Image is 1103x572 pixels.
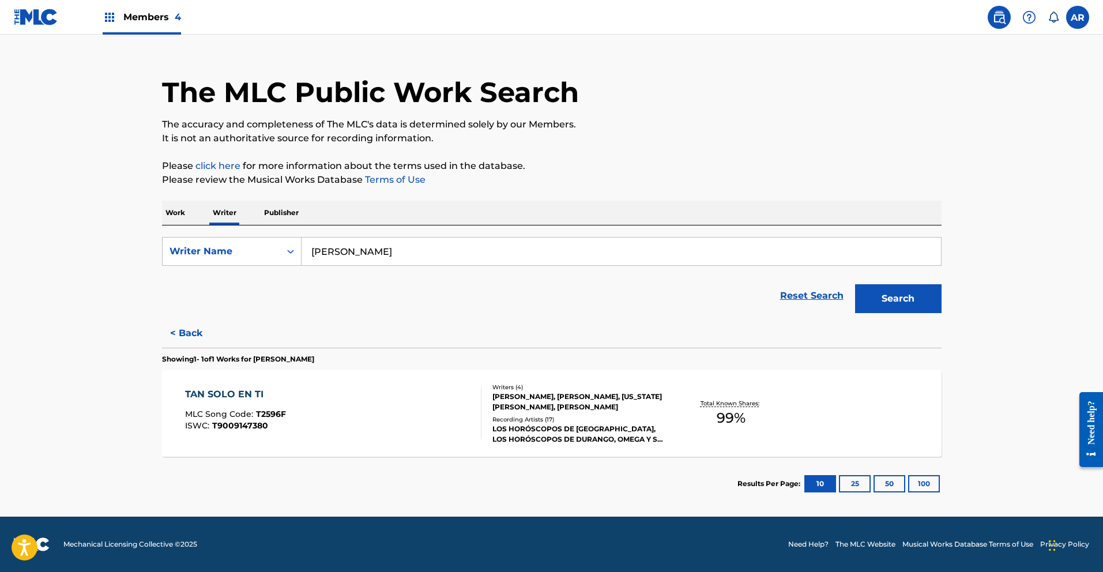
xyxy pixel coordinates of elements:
[195,160,240,171] a: click here
[212,420,268,431] span: T9009147380
[902,539,1033,550] a: Musical Works Database Terms of Use
[835,539,895,550] a: The MLC Website
[1022,10,1036,24] img: help
[1071,383,1103,476] iframe: Resource Center
[788,539,829,550] a: Need Help?
[1045,517,1103,572] iframe: Chat Widget
[492,392,667,412] div: [PERSON_NAME], [PERSON_NAME], [US_STATE][PERSON_NAME], [PERSON_NAME]
[175,12,181,22] span: 4
[992,10,1006,24] img: search
[701,399,762,408] p: Total Known Shares:
[908,475,940,492] button: 100
[162,118,942,131] p: The accuracy and completeness of The MLC's data is determined solely by our Members.
[162,159,942,173] p: Please for more information about the terms used in the database.
[256,409,286,419] span: T2596F
[14,537,50,551] img: logo
[14,9,58,25] img: MLC Logo
[363,174,426,185] a: Terms of Use
[185,420,212,431] span: ISWC :
[162,319,231,348] button: < Back
[162,370,942,457] a: TAN SOLO EN TIMLC Song Code:T2596FISWC:T9009147380Writers (4)[PERSON_NAME], [PERSON_NAME], [US_ST...
[162,354,314,364] p: Showing 1 - 1 of 1 Works for [PERSON_NAME]
[1049,528,1056,563] div: Drag
[162,201,189,225] p: Work
[1048,12,1059,23] div: Notifications
[123,10,181,24] span: Members
[162,131,942,145] p: It is not an authoritative source for recording information.
[874,475,905,492] button: 50
[261,201,302,225] p: Publisher
[185,409,256,419] span: MLC Song Code :
[804,475,836,492] button: 10
[492,415,667,424] div: Recording Artists ( 17 )
[162,237,942,319] form: Search Form
[103,10,116,24] img: Top Rightsholders
[717,408,746,428] span: 99 %
[492,424,667,445] div: LOS HORÓSCOPOS DE [GEOGRAPHIC_DATA], LOS HORÓSCOPOS DE DURANGO, OMEGA Y SU MAMBO VIOLENTO, LOS HO...
[1018,6,1041,29] div: Help
[737,479,803,489] p: Results Per Page:
[162,173,942,187] p: Please review the Musical Works Database
[774,283,849,308] a: Reset Search
[839,475,871,492] button: 25
[170,244,273,258] div: Writer Name
[492,383,667,392] div: Writers ( 4 )
[63,539,197,550] span: Mechanical Licensing Collective © 2025
[209,201,240,225] p: Writer
[1066,6,1089,29] div: User Menu
[1040,539,1089,550] a: Privacy Policy
[185,387,286,401] div: TAN SOLO EN TI
[988,6,1011,29] a: Public Search
[855,284,942,313] button: Search
[162,75,579,110] h1: The MLC Public Work Search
